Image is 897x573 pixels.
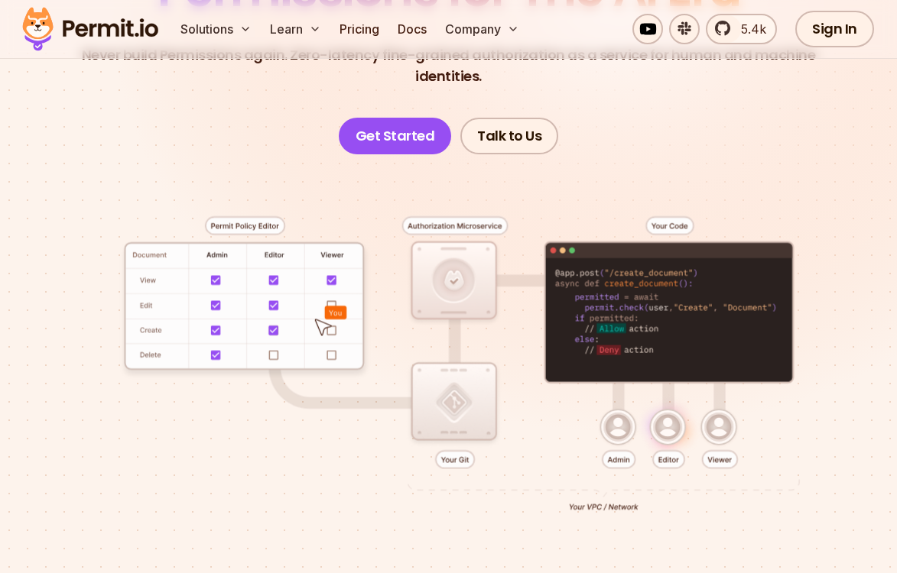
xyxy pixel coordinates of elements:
a: Pricing [333,14,385,44]
p: Never build Permissions again. Zero-latency fine-grained authorization as a service for human and... [49,44,848,87]
button: Solutions [174,14,258,44]
a: Docs [392,14,433,44]
a: Sign In [795,11,874,47]
a: Talk to Us [460,118,558,154]
button: Learn [264,14,327,44]
button: Company [439,14,525,44]
a: Get Started [339,118,452,154]
a: 5.4k [706,14,777,44]
span: 5.4k [732,20,766,38]
img: Permit logo [15,3,165,55]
